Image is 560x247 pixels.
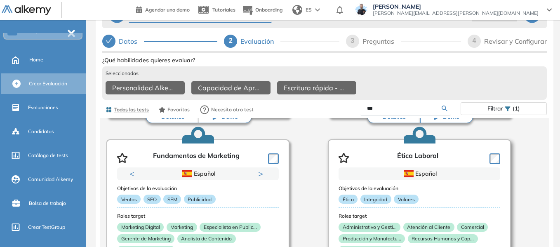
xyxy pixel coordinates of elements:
span: Comunidad Alkemy [28,176,73,183]
h3: Objetivos de la evaluación [117,186,279,191]
span: Candidatos [28,128,54,135]
div: Datos [119,35,144,48]
p: Atención al Cliente [403,223,454,232]
span: ES [306,6,312,14]
span: 2 [229,37,233,44]
div: Revisar y Configurar [484,35,547,48]
span: [PERSON_NAME] [373,3,539,10]
span: Agendar una demo [145,7,190,13]
h3: Roles target [339,213,500,219]
h3: Objetivos de la evaluación [339,186,500,191]
p: Fundamentos de Marketing [153,152,240,164]
span: Onboarding [255,7,282,13]
button: Previous [129,169,138,178]
span: Filtrar [487,103,503,115]
p: Especialista en Public... [200,223,261,232]
span: 4 [473,37,476,44]
p: Administrativo y Gesti... [339,223,400,232]
p: Recursos Humanos y Cap... [408,234,478,243]
span: Evaluaciones [28,104,58,111]
a: Agendar una demo [136,4,190,14]
img: ESP [182,170,192,177]
p: SEO [144,195,161,204]
button: Todos los tests [102,103,152,117]
p: Analista de Contenido [177,234,236,243]
span: (1) [513,103,520,115]
div: Evaluación [240,35,280,48]
img: ESP [404,170,414,177]
span: Personalidad Alkemy - INAP [112,83,175,93]
span: Seleccionados [106,70,139,77]
span: Bolsa de trabajo [29,200,66,207]
p: SEM [163,195,181,204]
span: Escritura rápida - Mecanografía [284,83,346,93]
p: Valores [394,195,419,204]
button: 1 [188,180,198,181]
span: ¿Qué habilidades quieres evaluar? [102,56,195,65]
span: Tutoriales [212,7,235,13]
img: Logo [2,5,51,16]
p: Marketing [167,223,197,232]
div: 2Evaluación [224,35,339,48]
span: [PERSON_NAME][EMAIL_ADDRESS][PERSON_NAME][DOMAIN_NAME] [373,10,539,16]
span: Todos los tests [114,106,149,113]
div: Widget de chat [519,207,560,247]
p: Ética [339,195,358,204]
p: Comercial [457,223,488,232]
div: Español [146,169,249,178]
span: check [106,38,112,44]
div: Español [368,169,471,178]
p: Producción y Manufactu... [339,234,405,243]
div: Preguntas [362,35,401,48]
span: Favoritos [167,106,190,113]
img: arrow [315,8,320,12]
iframe: Chat Widget [519,207,560,247]
p: Publicidad [184,195,216,204]
div: Datos [102,35,217,48]
p: Gerente de Marketing [117,234,174,243]
button: Onboarding [242,1,282,19]
p: Ética Laboral [397,152,438,164]
span: Catálogo de tests [28,152,68,159]
button: Favoritos [155,103,193,117]
img: world [292,5,302,15]
button: Next [258,169,266,178]
p: Marketing Digital [117,223,164,232]
span: Crear TestGroup [28,223,65,231]
button: 2 [201,180,208,181]
div: 4Revisar y Configurar [468,35,547,48]
h3: Roles target [117,213,279,219]
span: Capacidad de Aprendizaje en Adultos [198,83,261,93]
button: Necesito otro test [196,101,257,118]
span: Crear Evaluación [29,80,67,87]
p: Integridad [360,195,391,204]
p: Ventas [117,195,141,204]
span: Home [29,56,43,64]
span: 3 [351,37,354,44]
span: Necesito otro test [211,106,254,113]
div: 3Preguntas [346,35,461,48]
